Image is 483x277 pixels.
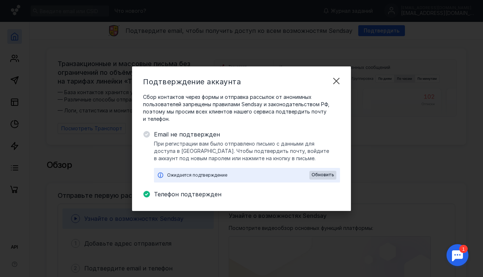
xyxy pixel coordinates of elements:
span: Сбор контактов через формы и отправка рассылок от анонимных пользователей запрещены правилами Sen... [143,93,340,123]
span: Подтверждение аккаунта [143,77,241,86]
span: При регистрации вам было отправлено письмо с данными для доступа в [GEOGRAPHIC_DATA]. Чтобы подтв... [154,140,340,162]
span: Email не подтвержден [154,130,340,139]
button: Обновить [309,171,336,180]
span: Обновить [312,172,334,177]
span: Телефон подтвержден [154,190,340,199]
div: 1 [16,4,25,12]
div: Ожидается подтверждение [167,172,309,179]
